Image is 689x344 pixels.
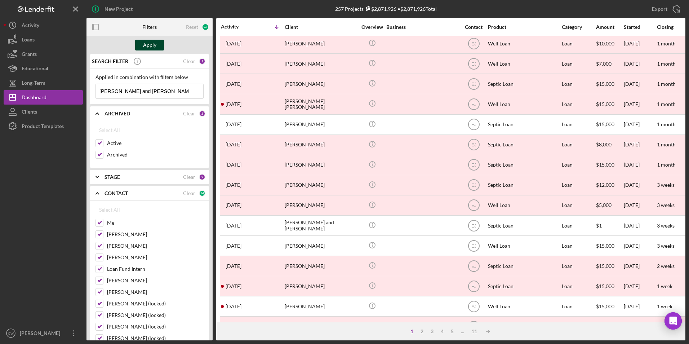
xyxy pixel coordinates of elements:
[488,277,560,296] div: Septic Loan
[107,323,204,330] label: [PERSON_NAME] (locked)
[488,297,560,316] div: Well Loan
[624,155,656,175] div: [DATE]
[596,222,602,229] span: $1
[407,328,417,334] div: 1
[657,40,676,47] time: 1 month
[107,335,204,342] label: [PERSON_NAME] (locked)
[22,105,37,121] div: Clients
[183,111,195,116] div: Clear
[562,176,595,195] div: Loan
[4,90,83,105] a: Dashboard
[624,94,656,114] div: [DATE]
[417,328,427,334] div: 2
[471,243,476,248] text: EJ
[386,24,458,30] div: Business
[596,196,623,215] div: $5,000
[199,58,205,65] div: 1
[657,162,676,168] time: 1 month
[596,155,623,175] div: $15,000
[562,196,595,215] div: Loan
[107,254,204,261] label: [PERSON_NAME]
[285,54,357,73] div: [PERSON_NAME]
[107,242,204,250] label: [PERSON_NAME]
[22,119,64,135] div: Product Templates
[183,190,195,196] div: Clear
[624,24,656,30] div: Started
[202,23,209,31] div: 26
[657,263,675,269] time: 2 weeks
[285,297,357,316] div: [PERSON_NAME]
[596,34,623,53] div: $10,000
[199,190,205,197] div: 14
[105,111,130,116] b: ARCHIVED
[183,58,195,64] div: Clear
[285,34,357,53] div: [PERSON_NAME]
[107,219,204,226] label: Me
[226,283,241,289] time: 2025-09-12 15:17
[105,190,128,196] b: CONTACT
[562,54,595,73] div: Loan
[4,32,83,47] button: Loans
[596,277,623,296] div: $15,000
[624,256,656,275] div: [DATE]
[562,277,595,296] div: Loan
[488,135,560,154] div: Septic Loan
[488,317,560,336] div: Septic Loan
[335,6,437,12] div: 257 Projects • $2,871,926 Total
[624,236,656,255] div: [DATE]
[437,328,447,334] div: 4
[562,115,595,134] div: Loan
[488,54,560,73] div: Well Loan
[359,24,386,30] div: Overview
[657,81,676,87] time: 1 month
[105,2,133,16] div: New Project
[488,236,560,255] div: Well Loan
[488,94,560,114] div: Well Loan
[624,277,656,296] div: [DATE]
[107,265,204,273] label: Loan Fund Intern
[199,174,205,180] div: 9
[652,2,667,16] div: Export
[488,74,560,93] div: Septic Loan
[471,41,476,46] text: EJ
[183,174,195,180] div: Clear
[562,34,595,53] div: Loan
[285,176,357,195] div: [PERSON_NAME]
[471,203,476,208] text: EJ
[624,216,656,235] div: [DATE]
[657,61,676,67] time: 1 month
[664,312,682,330] div: Open Intercom Messenger
[226,304,241,309] time: 2025-09-11 21:32
[596,317,623,336] div: $8,000
[221,24,253,30] div: Activity
[596,24,623,30] div: Amount
[107,288,204,296] label: [PERSON_NAME]
[105,174,120,180] b: STAGE
[226,41,241,47] time: 2025-10-03 03:43
[624,115,656,134] div: [DATE]
[226,223,241,229] time: 2025-09-19 12:59
[95,74,204,80] div: Applied in combination with filters below
[645,2,685,16] button: Export
[596,94,623,114] div: $15,000
[562,74,595,93] div: Loan
[624,317,656,336] div: [DATE]
[285,256,357,275] div: [PERSON_NAME]
[471,81,476,87] text: EJ
[427,328,437,334] div: 3
[285,196,357,215] div: [PERSON_NAME]
[657,243,675,249] time: 3 weeks
[285,155,357,175] div: [PERSON_NAME]
[226,182,241,188] time: 2025-09-24 21:50
[226,162,241,168] time: 2025-09-30 11:55
[285,24,357,30] div: Client
[488,24,560,30] div: Product
[562,155,595,175] div: Loan
[18,326,65,342] div: [PERSON_NAME]
[226,263,241,269] time: 2025-09-16 16:12
[4,47,83,61] button: Grants
[488,216,560,235] div: Septic Loan
[107,300,204,307] label: [PERSON_NAME] (locked)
